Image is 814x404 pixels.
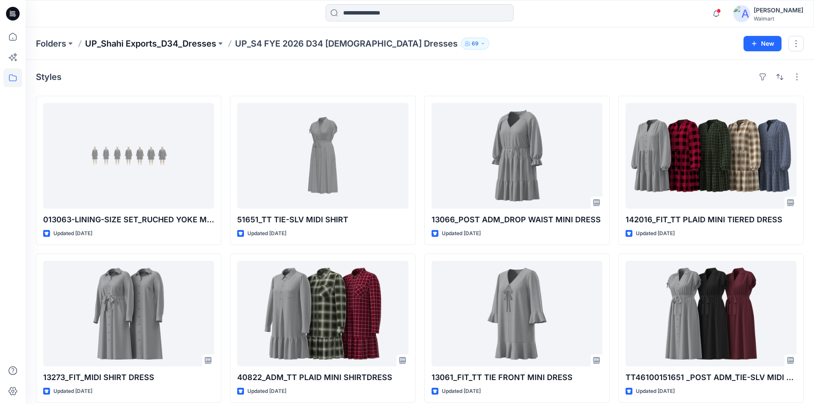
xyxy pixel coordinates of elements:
[237,103,408,209] a: 51651_TT TIE-SLV MIDI SHIRT
[43,261,214,366] a: 13273_FIT_MIDI SHIRT DRESS
[235,38,458,50] p: UP_S4 FYE 2026 D34 [DEMOGRAPHIC_DATA] Dresses
[53,387,92,396] p: Updated [DATE]
[237,214,408,226] p: 51651_TT TIE-SLV MIDI SHIRT
[247,387,286,396] p: Updated [DATE]
[472,39,479,48] p: 69
[432,103,602,209] a: 13066_POST ADM_DROP WAIST MINI DRESS
[442,229,481,238] p: Updated [DATE]
[626,103,796,209] a: 142016_FIT_TT PLAID MINI TIERED DRESS
[36,38,66,50] a: Folders
[432,214,602,226] p: 13066_POST ADM_DROP WAIST MINI DRESS
[626,214,796,226] p: 142016_FIT_TT PLAID MINI TIERED DRESS
[43,103,214,209] a: 013063-LINING-SIZE SET_RUCHED YOKE MINI DRESS
[36,72,62,82] h4: Styles
[754,5,803,15] div: [PERSON_NAME]
[53,229,92,238] p: Updated [DATE]
[247,229,286,238] p: Updated [DATE]
[442,387,481,396] p: Updated [DATE]
[636,387,675,396] p: Updated [DATE]
[626,372,796,383] p: TT46100151651 _POST ADM_TIE-SLV MIDI SHIRT DRESS
[733,5,750,22] img: avatar
[432,372,602,383] p: 13061_FIT_TT TIE FRONT MINI DRESS
[636,229,675,238] p: Updated [DATE]
[626,261,796,366] a: TT46100151651 _POST ADM_TIE-SLV MIDI SHIRT DRESS
[43,214,214,226] p: 013063-LINING-SIZE SET_RUCHED YOKE MINI DRESS
[754,15,803,22] div: Walmart
[43,372,214,383] p: 13273_FIT_MIDI SHIRT DRESS
[461,38,489,50] button: 69
[237,372,408,383] p: 40822_ADM_TT PLAID MINI SHIRTDRESS
[85,38,216,50] a: UP_Shahi Exports_D34_Dresses
[237,261,408,366] a: 40822_ADM_TT PLAID MINI SHIRTDRESS
[743,36,782,51] button: New
[432,261,602,366] a: 13061_FIT_TT TIE FRONT MINI DRESS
